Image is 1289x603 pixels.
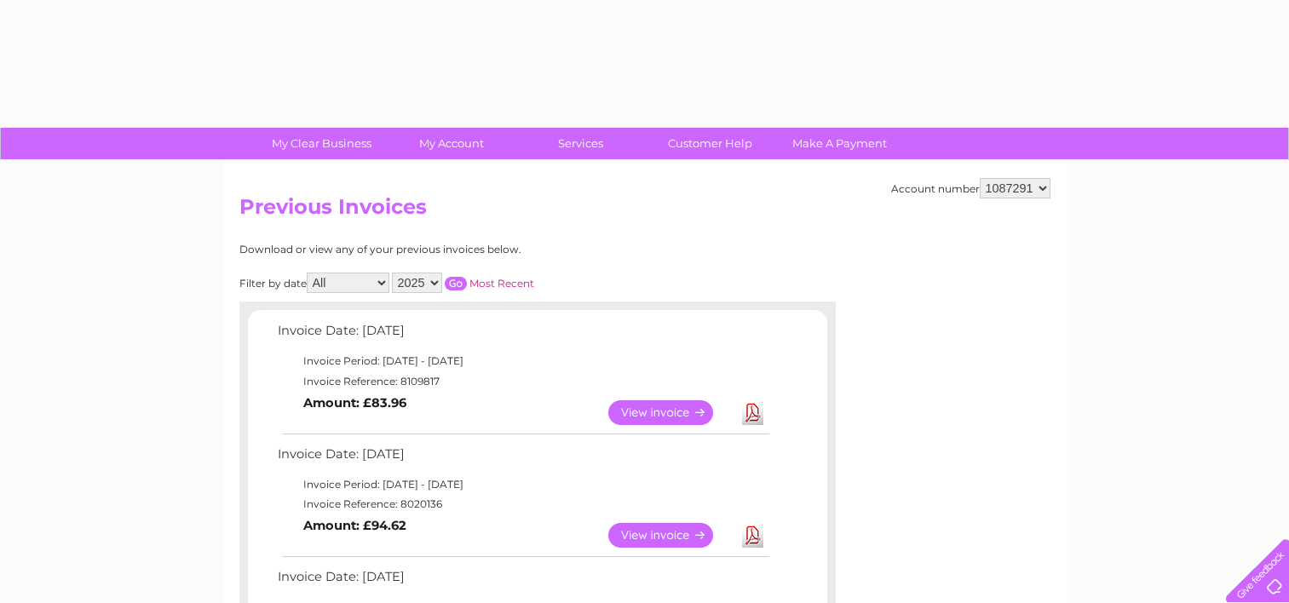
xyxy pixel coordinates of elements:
a: Customer Help [640,128,780,159]
a: Services [510,128,651,159]
td: Invoice Reference: 8020136 [273,494,772,514]
a: My Account [381,128,521,159]
div: Account number [891,178,1050,198]
b: Amount: £83.96 [303,395,406,411]
div: Filter by date [239,273,687,293]
h2: Previous Invoices [239,195,1050,227]
a: Download [742,523,763,548]
a: View [608,523,734,548]
td: Invoice Period: [DATE] - [DATE] [273,474,772,495]
td: Invoice Date: [DATE] [273,566,772,597]
td: Invoice Reference: 8109817 [273,371,772,392]
a: Download [742,400,763,425]
a: View [608,400,734,425]
a: Most Recent [469,277,534,290]
a: My Clear Business [251,128,392,159]
td: Invoice Period: [DATE] - [DATE] [273,351,772,371]
a: Make A Payment [769,128,910,159]
td: Invoice Date: [DATE] [273,319,772,351]
b: Amount: £94.62 [303,518,406,533]
td: Invoice Date: [DATE] [273,443,772,474]
div: Download or view any of your previous invoices below. [239,244,687,256]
